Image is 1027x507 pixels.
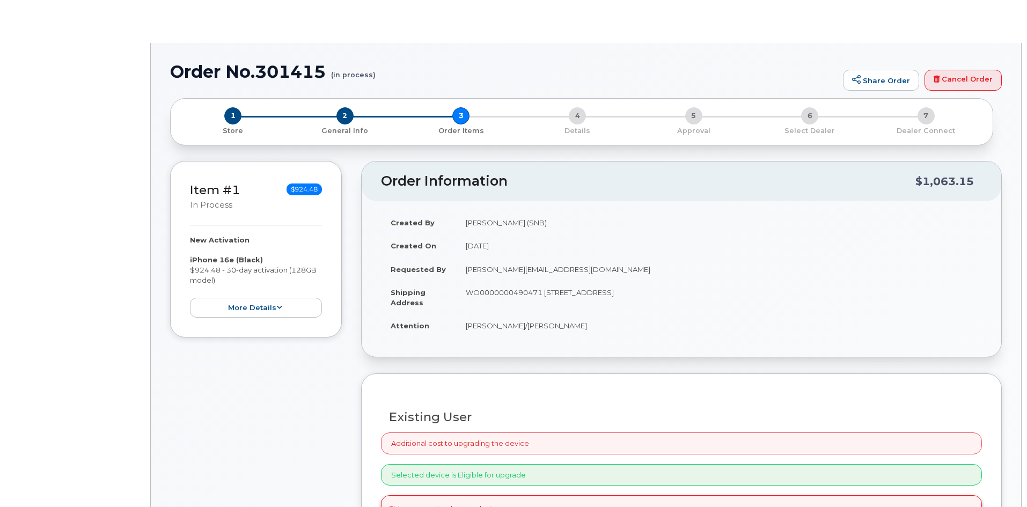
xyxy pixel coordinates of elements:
[381,174,915,189] h2: Order Information
[843,70,919,91] a: Share Order
[391,241,436,250] strong: Created On
[925,70,1002,91] a: Cancel Order
[190,236,250,244] strong: New Activation
[184,126,283,136] p: Store
[389,410,974,424] h3: Existing User
[190,200,232,210] small: in process
[190,235,322,318] div: $924.48 - 30-day activation (128GB model)
[287,183,322,195] span: $924.48
[915,171,974,192] div: $1,063.15
[456,211,982,234] td: [PERSON_NAME] (SNB)
[190,255,263,264] strong: iPhone 16e (Black)
[224,107,241,124] span: 1
[391,321,429,330] strong: Attention
[336,107,354,124] span: 2
[381,464,982,486] div: Selected device is Eligible for upgrade
[381,432,982,454] div: Additional cost to upgrading the device
[391,218,435,227] strong: Created By
[391,265,446,274] strong: Requested By
[391,288,426,307] strong: Shipping Address
[291,126,399,136] p: General Info
[190,182,240,197] a: Item #1
[456,281,982,314] td: WO0000000490471 [STREET_ADDRESS]
[456,258,982,281] td: [PERSON_NAME][EMAIL_ADDRESS][DOMAIN_NAME]
[179,124,287,136] a: 1 Store
[331,62,376,79] small: (in process)
[170,62,838,81] h1: Order No.301415
[287,124,404,136] a: 2 General Info
[190,298,322,318] button: more details
[456,234,982,258] td: [DATE]
[456,314,982,337] td: [PERSON_NAME]/[PERSON_NAME]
